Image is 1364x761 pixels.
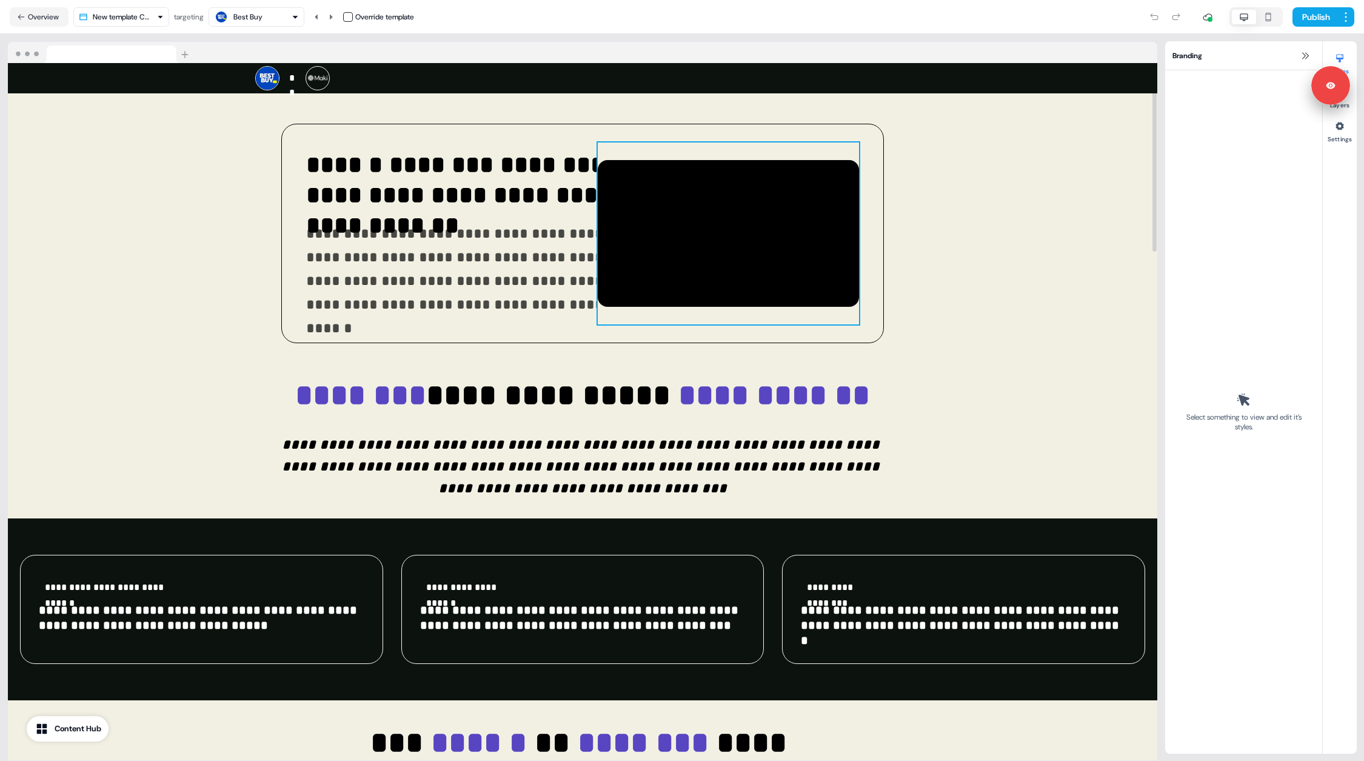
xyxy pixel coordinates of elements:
[355,11,414,23] div: Override template
[174,11,204,23] div: targeting
[209,7,304,27] button: Best Buy
[55,723,101,735] div: Content Hub
[1323,116,1357,143] button: Settings
[233,11,262,23] div: Best Buy
[27,716,109,742] button: Content Hub
[10,7,69,27] button: Overview
[1165,41,1322,70] div: Branding
[1182,412,1305,432] div: Select something to view and edit it’s styles.
[93,11,152,23] div: New template Copy
[8,42,194,64] img: Browser topbar
[1323,49,1357,75] button: Styles
[1292,7,1337,27] button: Publish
